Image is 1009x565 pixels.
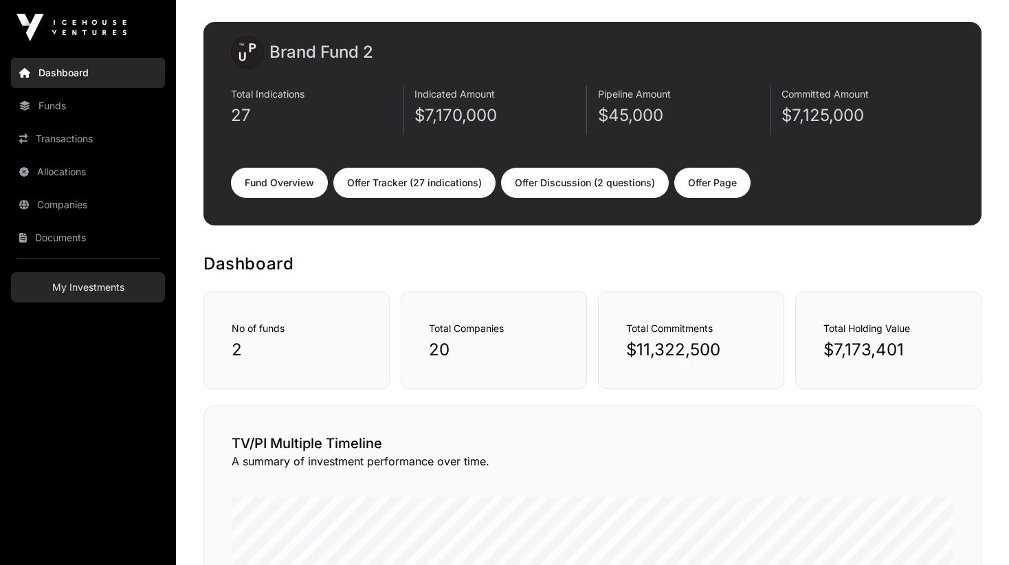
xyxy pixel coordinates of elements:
a: Documents [11,223,165,253]
p: $7,125,000 [781,104,954,126]
span: Total Indications [231,88,304,100]
a: Offer Tracker (27 indications) [333,168,496,198]
a: Companies [11,190,165,220]
h1: Dashboard [203,253,982,275]
a: My Investments [11,272,165,302]
a: Funds [11,91,165,121]
img: Icehouse Ventures Logo [16,14,126,41]
p: 27 [231,104,403,126]
span: Total Holding Value [823,322,910,334]
span: Total Companies [429,322,504,334]
p: $11,322,500 [626,339,756,361]
span: Total Commitments [626,322,713,334]
span: Pipeline Amount [598,88,671,100]
p: A summary of investment performance over time. [232,453,953,469]
a: Offer Page [674,168,751,198]
a: Fund Overview [231,168,328,198]
iframe: Chat Widget [940,499,1009,565]
img: images.png [231,36,264,69]
h2: TV/PI Multiple Timeline [232,434,953,453]
a: Dashboard [11,58,165,88]
span: No of funds [232,322,285,334]
a: Offer Discussion (2 questions) [501,168,669,198]
h2: Brand Fund 2 [269,41,373,63]
p: $7,170,000 [414,104,586,126]
span: Indicated Amount [414,88,495,100]
p: 2 [232,339,362,361]
p: 20 [429,339,559,361]
span: Committed Amount [781,88,869,100]
a: Allocations [11,157,165,187]
a: Transactions [11,124,165,154]
p: $7,173,401 [823,339,953,361]
p: $45,000 [598,104,770,126]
